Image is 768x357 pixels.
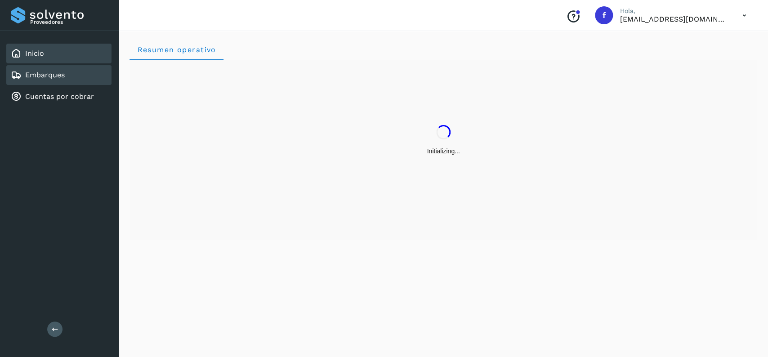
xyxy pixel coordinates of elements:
a: Cuentas por cobrar [25,92,94,101]
div: Embarques [6,65,112,85]
p: facturacion@expresssanjavier.com [620,15,728,23]
p: Proveedores [30,19,108,25]
a: Inicio [25,49,44,58]
div: Cuentas por cobrar [6,87,112,107]
a: Embarques [25,71,65,79]
span: Resumen operativo [137,45,216,54]
p: Hola, [620,7,728,15]
div: Inicio [6,44,112,63]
